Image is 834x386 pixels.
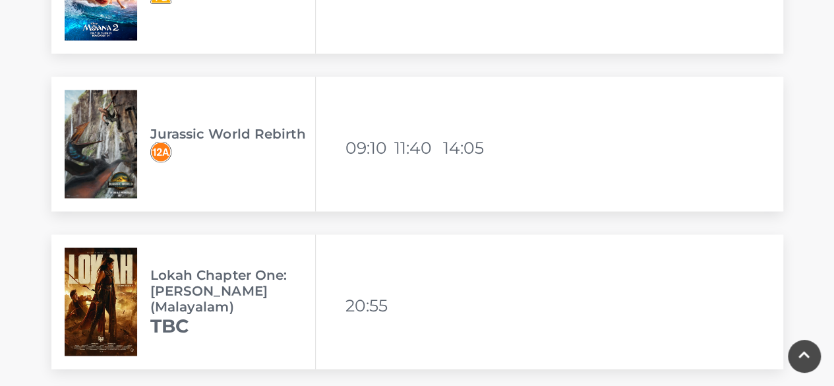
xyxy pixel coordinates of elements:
[345,289,392,321] li: 20:55
[150,267,315,314] h3: Lokah Chapter One: [PERSON_NAME] (Malayalam)
[150,314,315,337] h2: TBC
[150,125,315,141] h3: Jurassic World Rebirth
[443,131,489,163] li: 14:05
[345,131,392,163] li: 09:10
[394,131,440,163] li: 11:40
